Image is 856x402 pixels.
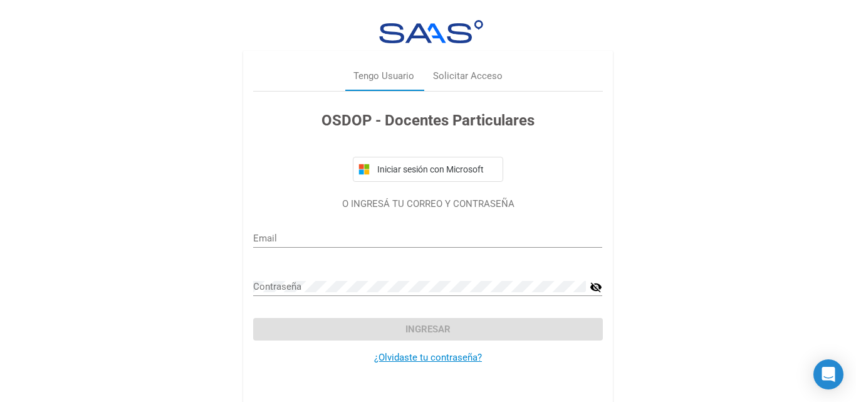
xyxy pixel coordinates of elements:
[253,197,602,211] p: O INGRESÁ TU CORREO Y CONTRASEÑA
[590,280,602,295] mat-icon: visibility_off
[353,69,414,83] div: Tengo Usuario
[375,164,498,174] span: Iniciar sesión con Microsoft
[253,109,602,132] h3: OSDOP - Docentes Particulares
[433,69,503,83] div: Solicitar Acceso
[813,359,843,389] div: Open Intercom Messenger
[253,318,602,341] button: Ingresar
[374,352,482,363] a: ¿Olvidaste tu contraseña?
[353,157,503,182] button: Iniciar sesión con Microsoft
[405,324,451,335] span: Ingresar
